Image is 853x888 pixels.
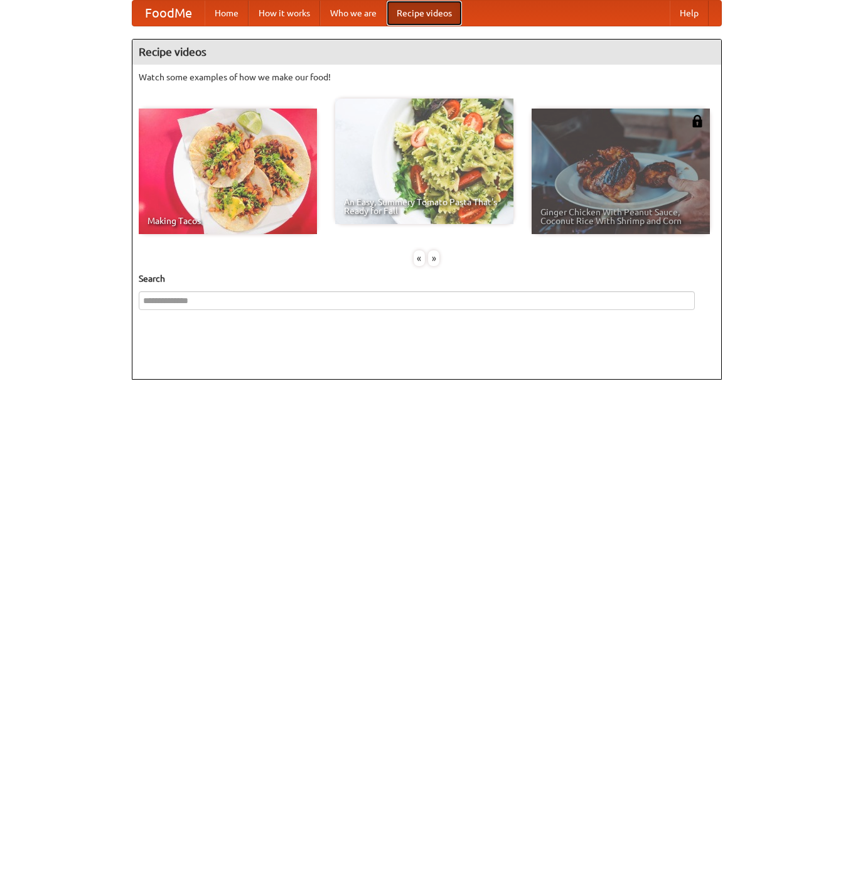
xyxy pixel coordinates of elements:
span: Making Tacos [148,217,308,225]
a: Home [205,1,249,26]
div: » [428,250,439,266]
div: « [414,250,425,266]
a: FoodMe [132,1,205,26]
h5: Search [139,272,715,285]
a: How it works [249,1,320,26]
a: Who we are [320,1,387,26]
span: An Easy, Summery Tomato Pasta That's Ready for Fall [344,198,505,215]
a: Making Tacos [139,109,317,234]
a: Recipe videos [387,1,462,26]
a: An Easy, Summery Tomato Pasta That's Ready for Fall [335,99,513,224]
h4: Recipe videos [132,40,721,65]
a: Help [670,1,709,26]
img: 483408.png [691,115,704,127]
p: Watch some examples of how we make our food! [139,71,715,83]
